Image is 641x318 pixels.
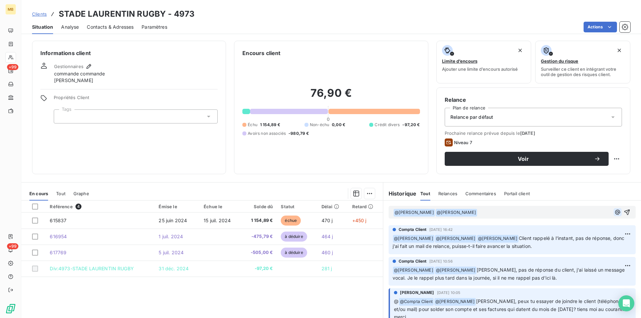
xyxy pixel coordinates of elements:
span: 617769 [50,250,66,255]
div: Émise le [159,204,196,209]
span: @ [PERSON_NAME] [393,235,434,243]
span: Gestionnaires [54,64,83,69]
span: 470 j [322,218,333,223]
span: Échu [248,122,257,128]
span: 460 j [322,250,333,255]
div: Référence [50,204,151,210]
span: [DATE] 10:56 [429,259,453,263]
span: à déduire [281,232,307,242]
span: -97,20 € [245,265,273,272]
span: Compta Client [399,258,427,264]
h6: Historique [383,190,417,198]
button: Gestion du risqueSurveiller ce client en intégrant votre outil de gestion des risques client. [535,41,630,83]
span: Avoirs non associés [248,130,286,136]
span: Tout [420,191,430,196]
span: -980,79 € [288,130,309,136]
span: Compta Client [399,227,427,233]
button: Limite d’encoursAjouter une limite d’encours autorisé [436,41,531,83]
button: Actions [584,22,617,32]
div: Délai [322,204,344,209]
span: commande commande [54,70,105,77]
span: Analyse [61,24,79,30]
span: -475,79 € [245,233,273,240]
span: Limite d’encours [442,58,477,64]
h6: Informations client [40,49,218,57]
span: 31 déc. 2024 [159,266,189,271]
span: Relance par défaut [450,114,493,120]
span: En cours [29,191,48,196]
span: Voir [453,156,594,162]
span: Gestion du risque [541,58,578,64]
span: Tout [56,191,65,196]
span: 0 [327,116,330,122]
span: Propriétés Client [54,95,218,104]
span: 1 juil. 2024 [159,234,183,239]
span: Niveau 7 [454,140,472,145]
span: Client rappelé à l'instant, pas de réponse, donc j'ai fait un mail de relance, puisse-t-il faire ... [393,235,626,249]
span: 464 j [322,234,333,239]
span: [PERSON_NAME], pas de réponse du client, j'ai laissé un message vocal. Je le rappel plus tard dan... [393,267,626,281]
span: [PERSON_NAME] [54,77,93,84]
span: 281 j [322,266,332,271]
span: Non-échu [310,122,329,128]
img: Logo LeanPay [5,303,16,314]
span: @ [394,298,399,304]
div: MB [5,4,16,15]
span: @ [PERSON_NAME] [435,267,476,274]
span: @ [PERSON_NAME] [394,209,435,217]
h6: Relance [445,96,622,104]
span: Commentaires [465,191,496,196]
span: Paramètres [142,24,167,30]
span: 4 [75,204,81,210]
span: Situation [32,24,53,30]
span: échue [281,216,301,226]
span: @ Compta Client [399,298,434,306]
span: +99 [7,243,18,249]
span: 1 154,89 € [260,122,280,128]
h2: 76,90 € [242,86,420,106]
span: [PERSON_NAME] [400,290,434,296]
input: Ajouter une valeur [59,113,65,119]
span: Ajouter une limite d’encours autorisé [442,66,518,72]
div: Open Intercom Messenger [618,295,634,311]
span: @ [PERSON_NAME] [435,235,476,243]
span: Surveiller ce client en intégrant votre outil de gestion des risques client. [541,66,625,77]
span: Graphe [73,191,89,196]
span: [DATE] 16:42 [429,228,453,232]
div: Solde dû [245,204,273,209]
span: Div:4973-STADE LAURENTIN RUGBY [50,266,134,271]
div: Retard [352,204,379,209]
span: 25 juin 2024 [159,218,187,223]
span: 615837 [50,218,66,223]
div: Statut [281,204,313,209]
span: @ [PERSON_NAME] [434,298,476,306]
span: [DATE] 10:05 [437,291,461,295]
span: 5 juil. 2024 [159,250,184,255]
span: -97,20 € [402,122,420,128]
h3: STADE LAURENTIN RUGBY - 4973 [59,8,195,20]
span: Prochaine relance prévue depuis le [445,130,622,136]
span: 0,00 € [332,122,345,128]
span: Contacts & Adresses [87,24,134,30]
span: +99 [7,64,18,70]
span: +450 j [352,218,367,223]
span: Crédit divers [375,122,400,128]
span: [DATE] [520,130,535,136]
span: à déduire [281,248,307,258]
div: Échue le [204,204,237,209]
span: 1 154,89 € [245,217,273,224]
span: 616954 [50,234,67,239]
span: @ [PERSON_NAME] [436,209,477,217]
h6: Encours client [242,49,280,57]
span: Relances [438,191,457,196]
span: @ [PERSON_NAME] [477,235,518,243]
a: Clients [32,11,47,17]
button: Voir [445,152,609,166]
span: -505,00 € [245,249,273,256]
span: @ [PERSON_NAME] [393,267,434,274]
span: 15 juil. 2024 [204,218,231,223]
span: Portail client [504,191,530,196]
